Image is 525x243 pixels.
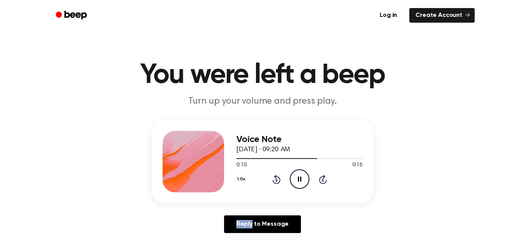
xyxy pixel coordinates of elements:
a: Create Account [409,8,475,23]
a: Beep [50,8,94,23]
span: [DATE] · 09:20 AM [236,146,290,153]
p: Turn up your volume and press play. [115,95,410,108]
span: 0:16 [352,161,362,169]
a: Reply to Message [224,215,301,233]
span: 0:10 [236,161,246,169]
h3: Voice Note [236,134,362,145]
button: 1.0x [236,173,248,186]
h1: You were left a beep [66,61,459,89]
a: Log in [372,7,405,24]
